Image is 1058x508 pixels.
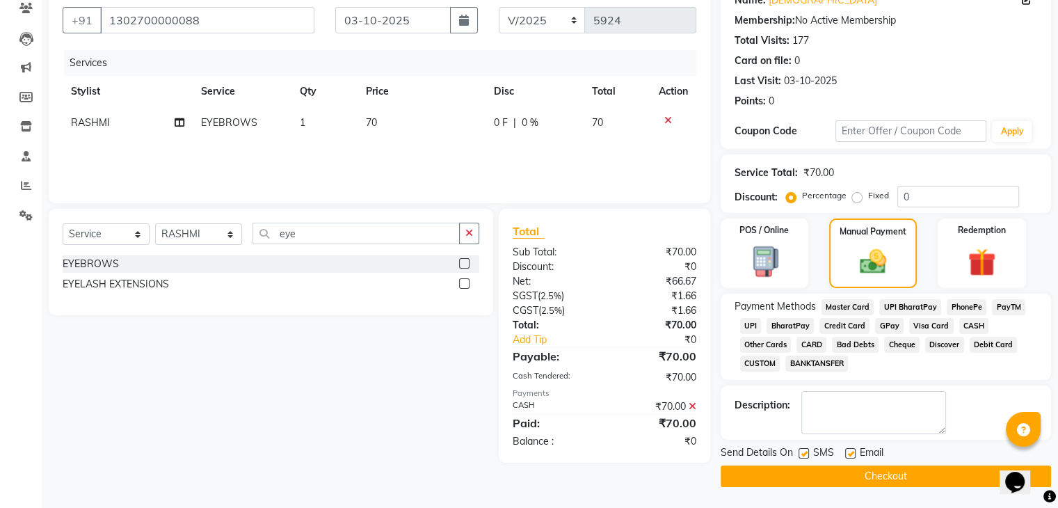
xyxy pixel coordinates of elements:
div: ₹70.00 [604,245,707,260]
div: ₹0 [604,260,707,274]
div: EYEBROWS [63,257,119,271]
div: ₹0 [604,434,707,449]
div: ₹70.00 [604,318,707,333]
div: ₹70.00 [604,399,707,414]
th: Service [193,76,291,107]
div: 177 [792,33,809,48]
input: Search or Scan [253,223,460,244]
span: Discover [925,337,964,353]
div: Service Total: [735,166,798,180]
div: ₹70.00 [604,348,707,365]
span: 2.5% [540,290,561,301]
span: 1 [300,116,305,129]
span: UPI BharatPay [879,299,941,315]
span: Visa Card [909,318,954,334]
span: SGST [513,289,538,302]
div: Points: [735,94,766,109]
div: Total: [502,318,604,333]
span: CASH [959,318,989,334]
button: Checkout [721,466,1051,487]
div: ₹1.66 [604,289,707,303]
div: Discount: [502,260,604,274]
span: BANKTANSFER [785,356,848,372]
span: Cheque [884,337,920,353]
span: CUSTOM [740,356,780,372]
div: Payments [513,388,696,399]
div: No Active Membership [735,13,1037,28]
span: Payment Methods [735,299,816,314]
iframe: chat widget [1000,452,1044,494]
span: Other Cards [740,337,792,353]
span: Master Card [821,299,874,315]
div: ₹0 [621,333,706,347]
div: ₹66.67 [604,274,707,289]
span: PhonePe [947,299,986,315]
div: Paid: [502,415,604,431]
div: Total Visits: [735,33,790,48]
th: Qty [291,76,357,107]
div: CASH [502,399,604,414]
input: Search by Name/Mobile/Email/Code [100,7,314,33]
div: 03-10-2025 [784,74,837,88]
input: Enter Offer / Coupon Code [835,120,987,142]
span: Bad Debts [832,337,879,353]
div: Last Visit: [735,74,781,88]
div: ( ) [502,289,604,303]
span: 0 % [522,116,538,130]
th: Action [650,76,696,107]
span: Total [513,224,545,239]
button: +91 [63,7,102,33]
span: GPay [875,318,904,334]
div: Sub Total: [502,245,604,260]
label: POS / Online [739,224,789,237]
th: Disc [486,76,584,107]
div: EYELASH EXTENSIONS [63,277,169,292]
div: Payable: [502,348,604,365]
span: 0 F [494,116,508,130]
span: 70 [365,116,376,129]
img: _pos-terminal.svg [742,245,787,278]
div: Cash Tendered: [502,370,604,385]
div: ₹70.00 [604,370,707,385]
div: Balance : [502,434,604,449]
label: Percentage [802,189,847,202]
span: Debit Card [970,337,1018,353]
th: Total [584,76,650,107]
div: ₹70.00 [803,166,834,180]
img: _cash.svg [851,246,895,277]
img: _gift.svg [959,245,1004,280]
span: | [513,116,516,130]
div: Services [64,50,707,76]
div: ( ) [502,303,604,318]
span: BharatPay [767,318,814,334]
span: 2.5% [541,305,562,316]
div: ₹70.00 [604,415,707,431]
span: Credit Card [819,318,869,334]
span: Email [860,445,883,463]
a: Add Tip [502,333,621,347]
th: Price [357,76,486,107]
span: PayTM [992,299,1025,315]
div: Net: [502,274,604,289]
th: Stylist [63,76,193,107]
span: Send Details On [721,445,793,463]
label: Manual Payment [840,225,906,238]
div: Membership: [735,13,795,28]
span: CARD [796,337,826,353]
div: Card on file: [735,54,792,68]
div: Description: [735,398,790,413]
span: 70 [592,116,603,129]
div: 0 [769,94,774,109]
div: ₹1.66 [604,303,707,318]
span: SMS [813,445,834,463]
label: Fixed [868,189,889,202]
div: 0 [794,54,800,68]
span: CGST [513,304,538,317]
div: Coupon Code [735,124,835,138]
div: Discount: [735,190,778,205]
span: EYEBROWS [201,116,257,129]
span: RASHMI [71,116,110,129]
label: Redemption [958,224,1006,237]
span: UPI [740,318,762,334]
button: Apply [992,121,1032,142]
